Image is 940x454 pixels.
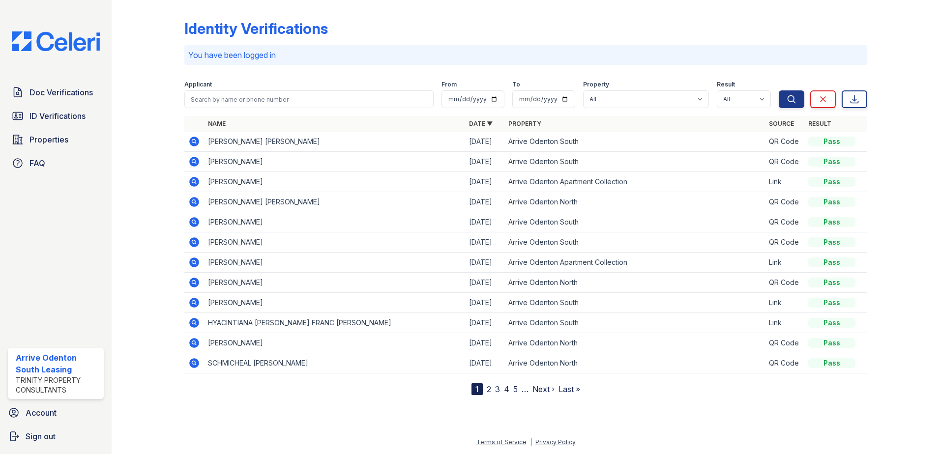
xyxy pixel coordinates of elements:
a: Sign out [4,426,108,446]
td: QR Code [765,333,804,353]
td: Arrive Odenton South [504,313,765,333]
td: [PERSON_NAME] [204,333,465,353]
a: 4 [504,384,509,394]
td: [DATE] [465,313,504,333]
td: Arrive Odenton North [504,273,765,293]
div: Pass [808,237,855,247]
td: [PERSON_NAME] [204,172,465,192]
td: Arrive Odenton South [504,293,765,313]
td: Link [765,313,804,333]
span: Account [26,407,57,419]
td: [DATE] [465,212,504,232]
td: [DATE] [465,132,504,152]
td: [DATE] [465,253,504,273]
td: [DATE] [465,293,504,313]
div: Trinity Property Consultants [16,375,100,395]
td: [PERSON_NAME] [PERSON_NAME] [204,192,465,212]
p: You have been logged in [188,49,863,61]
span: ID Verifications [29,110,86,122]
td: [PERSON_NAME] [204,232,465,253]
div: Arrive Odenton South Leasing [16,352,100,375]
div: Pass [808,217,855,227]
td: Link [765,253,804,273]
span: Sign out [26,430,56,442]
td: QR Code [765,273,804,293]
td: [DATE] [465,353,504,373]
td: [DATE] [465,172,504,192]
a: ID Verifications [8,106,104,126]
td: [PERSON_NAME] [204,293,465,313]
td: Arrive Odenton South [504,232,765,253]
a: Source [769,120,794,127]
td: [DATE] [465,333,504,353]
a: Account [4,403,108,423]
td: Arrive Odenton North [504,353,765,373]
div: Pass [808,278,855,287]
a: Property [508,120,541,127]
a: 5 [513,384,518,394]
td: QR Code [765,152,804,172]
td: Arrive Odenton South [504,132,765,152]
label: Result [717,81,735,88]
td: [PERSON_NAME] [204,212,465,232]
div: Identity Verifications [184,20,328,37]
td: Arrive Odenton North [504,192,765,212]
label: Applicant [184,81,212,88]
a: Next › [532,384,555,394]
td: SCHMICHEAL [PERSON_NAME] [204,353,465,373]
a: Name [208,120,226,127]
div: | [530,438,532,446]
label: Property [583,81,609,88]
td: QR Code [765,192,804,212]
div: Pass [808,318,855,328]
div: Pass [808,358,855,368]
div: Pass [808,157,855,167]
span: Properties [29,134,68,145]
td: Arrive Odenton South [504,152,765,172]
div: Pass [808,137,855,146]
img: CE_Logo_Blue-a8612792a0a2168367f1c8372b55b34899dd931a85d93a1a3d3e32e68fde9ad4.png [4,31,108,51]
td: [DATE] [465,273,504,293]
td: Arrive Odenton Apartment Collection [504,253,765,273]
td: QR Code [765,212,804,232]
td: [PERSON_NAME] [204,152,465,172]
a: Doc Verifications [8,83,104,102]
span: … [522,383,529,395]
td: QR Code [765,132,804,152]
td: [PERSON_NAME] [204,253,465,273]
td: [DATE] [465,192,504,212]
label: To [512,81,520,88]
td: Arrive Odenton South [504,212,765,232]
td: QR Code [765,353,804,373]
td: [DATE] [465,152,504,172]
a: 2 [487,384,491,394]
div: 1 [471,383,483,395]
a: Terms of Service [476,438,527,446]
div: Pass [808,298,855,308]
a: 3 [495,384,500,394]
td: HYACINTIANA [PERSON_NAME] FRANC [PERSON_NAME] [204,313,465,333]
div: Pass [808,338,855,348]
a: Privacy Policy [535,438,576,446]
div: Pass [808,197,855,207]
a: Properties [8,130,104,149]
span: Doc Verifications [29,86,93,98]
a: Date ▼ [469,120,493,127]
td: [PERSON_NAME] [204,273,465,293]
label: From [441,81,457,88]
a: Result [808,120,831,127]
td: Link [765,293,804,313]
span: FAQ [29,157,45,169]
input: Search by name or phone number [184,90,434,108]
td: Arrive Odenton Apartment Collection [504,172,765,192]
td: QR Code [765,232,804,253]
td: Arrive Odenton North [504,333,765,353]
div: Pass [808,257,855,267]
td: [PERSON_NAME] [PERSON_NAME] [204,132,465,152]
a: Last » [558,384,580,394]
a: FAQ [8,153,104,173]
td: Link [765,172,804,192]
td: [DATE] [465,232,504,253]
div: Pass [808,177,855,187]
